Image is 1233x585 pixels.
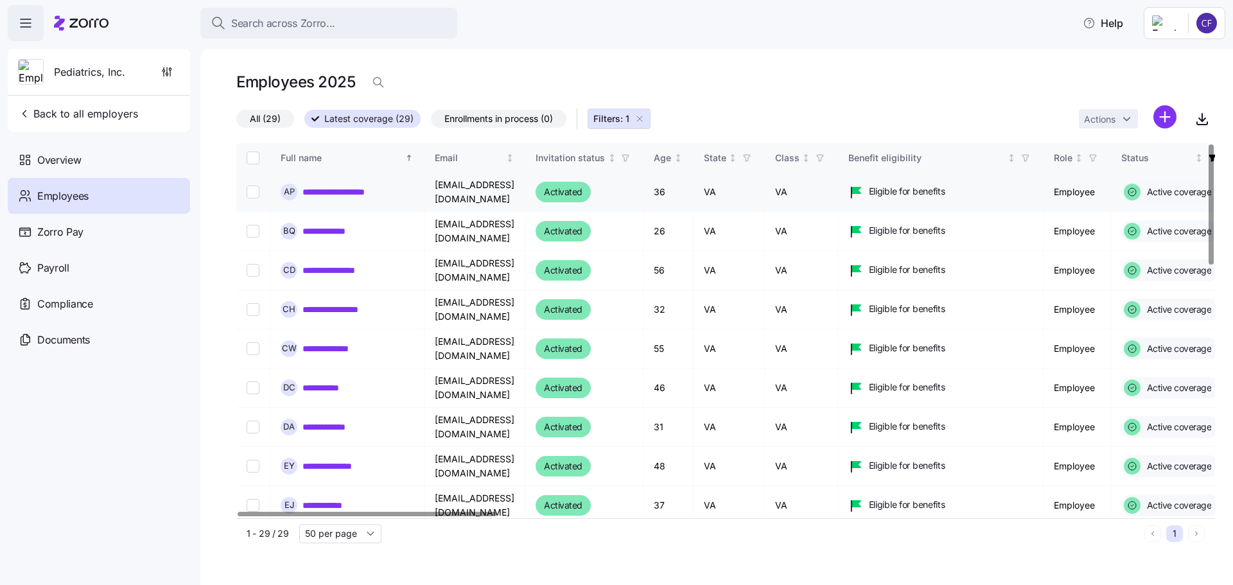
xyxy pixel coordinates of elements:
[775,151,800,165] div: Class
[694,447,765,486] td: VA
[643,251,694,290] td: 56
[1044,486,1111,525] td: Employee
[694,212,765,251] td: VA
[525,143,643,173] th: Invitation statusNot sorted
[37,188,89,204] span: Employees
[247,460,259,473] input: Select record 8
[283,266,295,274] span: C D
[236,72,355,92] h1: Employees 2025
[869,185,945,198] span: Eligible for benefits
[608,153,616,162] div: Not sorted
[765,173,838,212] td: VA
[8,322,190,358] a: Documents
[765,143,838,173] th: ClassNot sorted
[1054,151,1072,165] div: Role
[765,212,838,251] td: VA
[405,153,414,162] div: Sorted ascending
[1044,408,1111,447] td: Employee
[544,302,582,317] span: Activated
[37,152,81,168] span: Overview
[694,486,765,525] td: VA
[1072,10,1133,36] button: Help
[1044,290,1111,329] td: Employee
[1044,143,1111,173] th: RoleNot sorted
[801,153,810,162] div: Not sorted
[231,15,335,31] span: Search across Zorro...
[424,408,525,447] td: [EMAIL_ADDRESS][DOMAIN_NAME]
[247,303,259,316] input: Select record 4
[8,178,190,214] a: Employees
[37,296,93,312] span: Compliance
[247,152,259,164] input: Select all records
[869,302,945,315] span: Eligible for benefits
[869,224,945,237] span: Eligible for benefits
[643,447,694,486] td: 48
[200,8,457,39] button: Search across Zorro...
[284,501,294,509] span: E J
[765,329,838,369] td: VA
[8,214,190,250] a: Zorro Pay
[544,380,582,396] span: Activated
[435,151,503,165] div: Email
[444,110,553,127] span: Enrollments in process (0)
[282,344,297,353] span: C W
[869,263,945,276] span: Eligible for benefits
[694,369,765,408] td: VA
[250,110,281,127] span: All (29)
[424,447,525,486] td: [EMAIL_ADDRESS][DOMAIN_NAME]
[18,106,138,121] span: Back to all employers
[1007,153,1016,162] div: Not sorted
[1196,13,1217,33] img: 7d4a9558da78dc7654dde66b79f71a2e
[424,290,525,329] td: [EMAIL_ADDRESS][DOMAIN_NAME]
[54,64,125,80] span: Pediatrics, Inc.
[1143,381,1212,394] span: Active coverage
[869,420,945,433] span: Eligible for benefits
[694,251,765,290] td: VA
[694,143,765,173] th: StateNot sorted
[1143,186,1212,198] span: Active coverage
[247,186,259,198] input: Select record 1
[1121,151,1193,165] div: Status
[247,225,259,238] input: Select record 2
[505,153,514,162] div: Not sorted
[765,290,838,329] td: VA
[1044,251,1111,290] td: Employee
[281,151,403,165] div: Full name
[544,223,582,239] span: Activated
[536,151,605,165] div: Invitation status
[694,290,765,329] td: VA
[1111,143,1231,173] th: StatusNot sorted
[424,173,525,212] td: [EMAIL_ADDRESS][DOMAIN_NAME]
[643,486,694,525] td: 37
[1083,15,1123,31] span: Help
[848,151,1005,165] div: Benefit eligibility
[1166,525,1183,542] button: 1
[1188,525,1205,542] button: Next page
[694,173,765,212] td: VA
[765,447,838,486] td: VA
[8,286,190,322] a: Compliance
[19,60,43,85] img: Employer logo
[247,499,259,512] input: Select record 9
[1143,342,1212,355] span: Active coverage
[424,143,525,173] th: EmailNot sorted
[544,498,582,513] span: Activated
[1152,15,1178,31] img: Employer logo
[270,143,424,173] th: Full nameSorted ascending
[765,486,838,525] td: VA
[1044,369,1111,408] td: Employee
[869,342,945,354] span: Eligible for benefits
[643,173,694,212] td: 36
[247,342,259,355] input: Select record 5
[283,383,295,392] span: D C
[544,458,582,474] span: Activated
[247,381,259,394] input: Select record 6
[643,143,694,173] th: AgeNot sorted
[37,332,90,348] span: Documents
[424,486,525,525] td: [EMAIL_ADDRESS][DOMAIN_NAME]
[1074,153,1083,162] div: Not sorted
[1153,105,1176,128] svg: add icon
[1084,115,1115,124] span: Actions
[1143,499,1212,512] span: Active coverage
[869,381,945,394] span: Eligible for benefits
